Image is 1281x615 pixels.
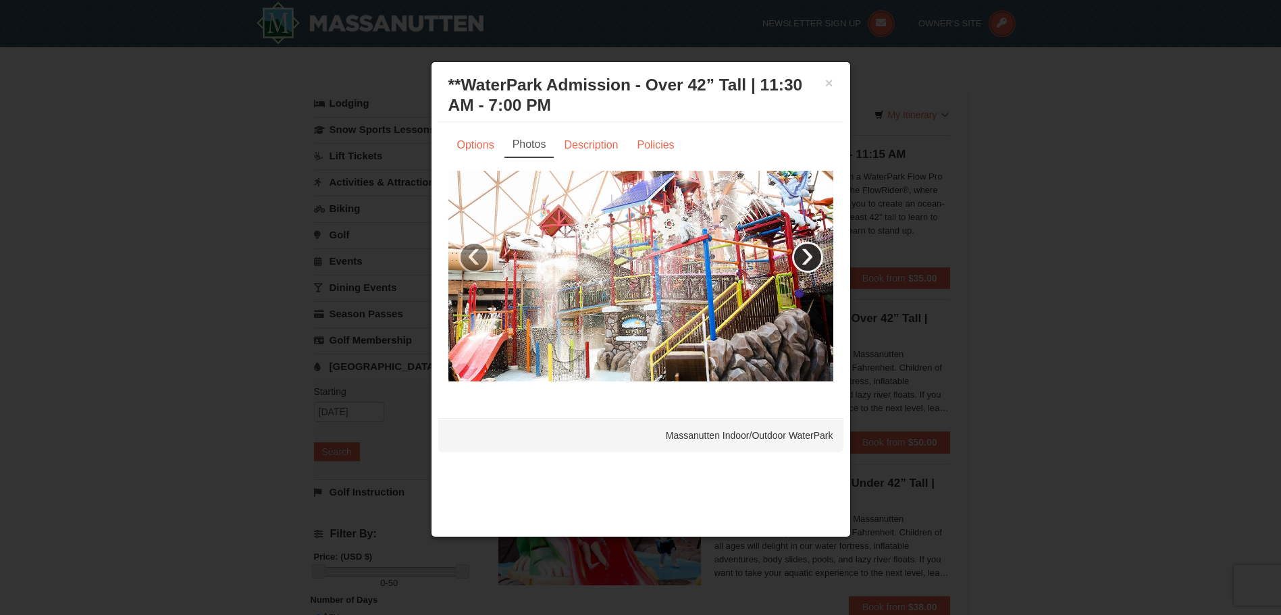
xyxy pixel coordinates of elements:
[438,419,843,452] div: Massanutten Indoor/Outdoor WaterPark
[628,132,683,158] a: Policies
[825,76,833,90] button: ×
[448,132,503,158] a: Options
[448,75,833,115] h3: **WaterPark Admission - Over 42” Tall | 11:30 AM - 7:00 PM
[555,132,627,158] a: Description
[504,132,554,158] a: Photos
[459,242,490,273] a: ‹
[792,242,823,273] a: ›
[448,171,833,381] img: 6619917-721-29226eb6.jpg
